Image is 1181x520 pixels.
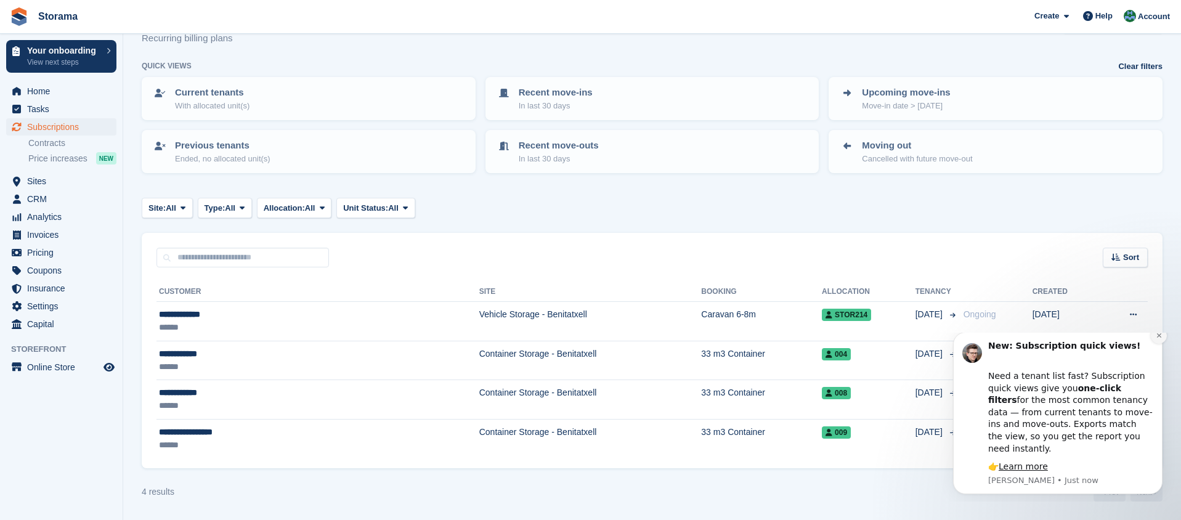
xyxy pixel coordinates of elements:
p: Previous tenants [175,139,270,153]
span: [DATE] [915,347,945,360]
td: 33 m3 Container [701,419,822,458]
span: 009 [822,426,851,439]
a: Current tenants With allocated unit(s) [143,78,474,119]
span: Pricing [27,244,101,261]
p: Message from Steven, sent Just now [54,142,219,153]
a: Price increases NEW [28,152,116,165]
span: Ongoing [964,309,996,319]
a: Clear filters [1118,60,1163,73]
iframe: Intercom notifications message [935,333,1181,502]
p: Cancelled with future move-out [862,153,972,165]
p: Recurring billing plans [142,31,240,46]
span: Analytics [27,208,101,225]
span: Subscriptions [27,118,101,136]
span: Online Store [27,359,101,376]
p: Ended, no allocated unit(s) [175,153,270,165]
button: Unit Status: All [336,198,415,218]
a: Moving out Cancelled with future move-out [830,131,1161,172]
th: Allocation [822,282,915,302]
td: Caravan 6-8m [701,302,822,341]
a: menu [6,190,116,208]
a: menu [6,83,116,100]
td: 33 m3 Container [701,380,822,420]
span: 004 [822,348,851,360]
span: All [305,202,315,214]
span: Insurance [27,280,101,297]
a: Preview store [102,360,116,375]
span: [DATE] [915,426,945,439]
a: menu [6,244,116,261]
p: View next steps [27,57,100,68]
a: menu [6,100,116,118]
a: menu [6,262,116,279]
span: Home [27,83,101,100]
img: Profile image for Steven [28,10,47,30]
p: Recent move-outs [519,139,599,153]
span: Account [1138,10,1170,23]
span: All [225,202,235,214]
td: [DATE] [1033,302,1099,341]
td: Container Storage - Benitatxell [479,419,702,458]
td: Container Storage - Benitatxell [479,341,702,380]
span: All [388,202,399,214]
div: 👉 [54,128,219,140]
img: stora-icon-8386f47178a22dfd0bd8f6a31ec36ba5ce8667c1dd55bd0f319d3a0aa187defe.svg [10,7,28,26]
span: Create [1034,10,1059,22]
a: menu [6,359,116,376]
th: Created [1033,282,1099,302]
a: menu [6,173,116,190]
span: [DATE] [915,308,945,321]
th: Customer [156,282,479,302]
td: 33 m3 Container [701,341,822,380]
p: Moving out [862,139,972,153]
span: Capital [27,315,101,333]
div: Message content [54,7,219,140]
a: Learn more [64,129,113,139]
img: Sander Garnaat [1124,10,1136,22]
a: Storama [33,6,83,26]
span: Help [1095,10,1113,22]
span: STOR214 [822,309,871,321]
span: Sites [27,173,101,190]
span: Site: [148,202,166,214]
a: Upcoming move-ins Move-in date > [DATE] [830,78,1161,119]
button: Site: All [142,198,193,218]
h6: Quick views [142,60,192,71]
td: Vehicle Storage - Benitatxell [479,302,702,341]
th: Site [479,282,702,302]
span: Sort [1123,251,1139,264]
a: Recent move-outs In last 30 days [487,131,818,172]
span: Unit Status: [343,202,388,214]
div: 4 results [142,485,174,498]
p: Your onboarding [27,46,100,55]
span: [DATE] [915,386,945,399]
a: menu [6,315,116,333]
span: 008 [822,387,851,399]
span: CRM [27,190,101,208]
span: Price increases [28,153,87,165]
span: Coupons [27,262,101,279]
p: In last 30 days [519,100,593,112]
p: Upcoming move-ins [862,86,950,100]
p: In last 30 days [519,153,599,165]
a: menu [6,226,116,243]
span: Storefront [11,343,123,355]
a: Recent move-ins In last 30 days [487,78,818,119]
span: Settings [27,298,101,315]
a: menu [6,208,116,225]
p: With allocated unit(s) [175,100,250,112]
a: menu [6,118,116,136]
a: Contracts [28,137,116,149]
a: menu [6,298,116,315]
p: Move-in date > [DATE] [862,100,950,112]
div: NEW [96,152,116,165]
span: All [166,202,176,214]
button: Allocation: All [257,198,332,218]
p: Current tenants [175,86,250,100]
a: Your onboarding View next steps [6,40,116,73]
button: Type: All [198,198,252,218]
td: Container Storage - Benitatxell [479,380,702,420]
p: Recent move-ins [519,86,593,100]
